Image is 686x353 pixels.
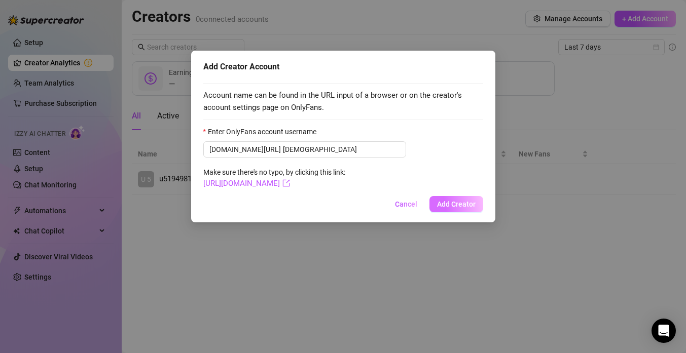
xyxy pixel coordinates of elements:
[395,200,417,208] span: Cancel
[429,196,483,212] button: Add Creator
[203,61,483,73] div: Add Creator Account
[203,168,345,187] span: Make sure there's no typo, by clicking this link:
[203,126,323,137] label: Enter OnlyFans account username
[282,179,290,187] span: export
[283,144,400,155] input: Enter OnlyFans account username
[203,179,290,188] a: [URL][DOMAIN_NAME]export
[387,196,425,212] button: Cancel
[209,144,281,155] span: [DOMAIN_NAME][URL]
[203,90,483,113] span: Account name can be found in the URL input of a browser or on the creator's account settings page...
[652,319,676,343] div: Open Intercom Messenger
[437,200,476,208] span: Add Creator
